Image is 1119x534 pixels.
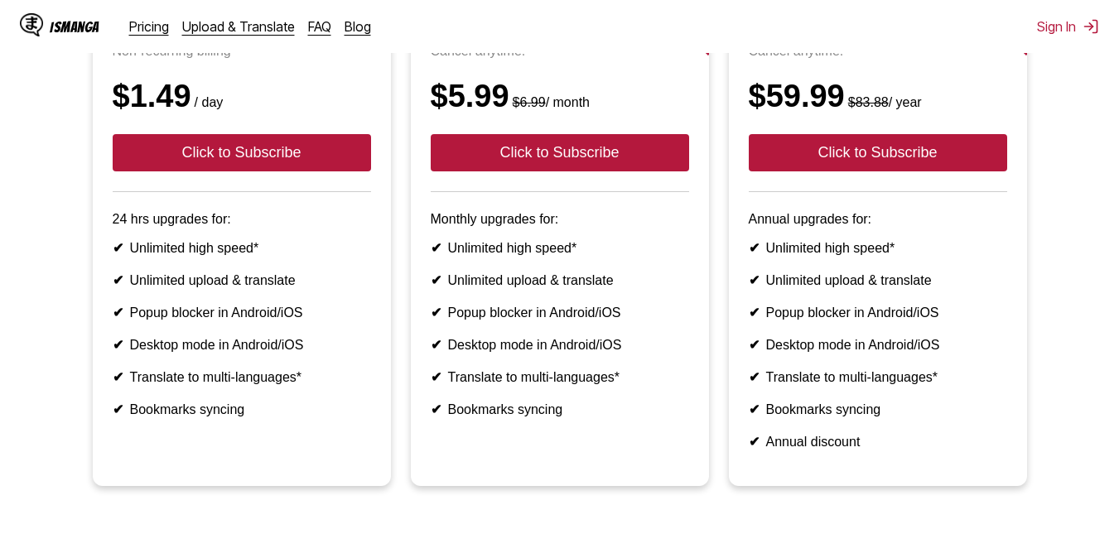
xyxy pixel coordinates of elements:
li: Popup blocker in Android/iOS [431,305,689,320]
li: Unlimited upload & translate [749,272,1007,288]
button: Click to Subscribe [749,134,1007,171]
b: ✔ [113,305,123,320]
img: IsManga Logo [20,13,43,36]
b: ✔ [431,338,441,352]
li: Unlimited high speed* [431,240,689,256]
li: Bookmarks syncing [431,402,689,417]
div: IsManga [50,19,99,35]
button: Click to Subscribe [431,134,689,171]
small: / day [191,95,224,109]
a: IsManga LogoIsManga [20,13,129,40]
b: ✔ [113,241,123,255]
b: ✔ [113,338,123,352]
b: ✔ [431,402,441,416]
li: Unlimited high speed* [113,240,371,256]
b: ✔ [431,241,441,255]
li: Translate to multi-languages* [749,369,1007,385]
li: Desktop mode in Android/iOS [113,337,371,353]
b: ✔ [749,370,760,384]
b: ✔ [431,273,441,287]
b: ✔ [749,338,760,352]
b: ✔ [749,402,760,416]
b: ✔ [749,273,760,287]
button: Sign In [1037,18,1099,35]
s: $6.99 [513,95,546,109]
li: Popup blocker in Android/iOS [749,305,1007,320]
p: 24 hrs upgrades for: [113,212,371,227]
img: Sign out [1083,18,1099,35]
b: ✔ [113,370,123,384]
b: ✔ [431,305,441,320]
s: $83.88 [848,95,889,109]
b: ✔ [749,241,760,255]
div: $59.99 [749,79,1007,114]
b: ✔ [749,305,760,320]
b: ✔ [113,402,123,416]
a: Blog [345,18,371,35]
li: Desktop mode in Android/iOS [749,337,1007,353]
b: ✔ [113,273,123,287]
a: Pricing [129,18,169,35]
p: Monthly upgrades for: [431,212,689,227]
li: Annual discount [749,434,1007,450]
div: $1.49 [113,79,371,114]
li: Unlimited high speed* [749,240,1007,256]
div: $5.99 [431,79,689,114]
li: Unlimited upload & translate [431,272,689,288]
li: Bookmarks syncing [749,402,1007,417]
button: Click to Subscribe [113,134,371,171]
b: ✔ [431,370,441,384]
p: Annual upgrades for: [749,212,1007,227]
li: Bookmarks syncing [113,402,371,417]
b: ✔ [749,435,760,449]
li: Translate to multi-languages* [113,369,371,385]
a: Upload & Translate [182,18,295,35]
a: FAQ [308,18,331,35]
small: / year [845,95,922,109]
small: / month [509,95,590,109]
li: Translate to multi-languages* [431,369,689,385]
li: Unlimited upload & translate [113,272,371,288]
li: Desktop mode in Android/iOS [431,337,689,353]
li: Popup blocker in Android/iOS [113,305,371,320]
